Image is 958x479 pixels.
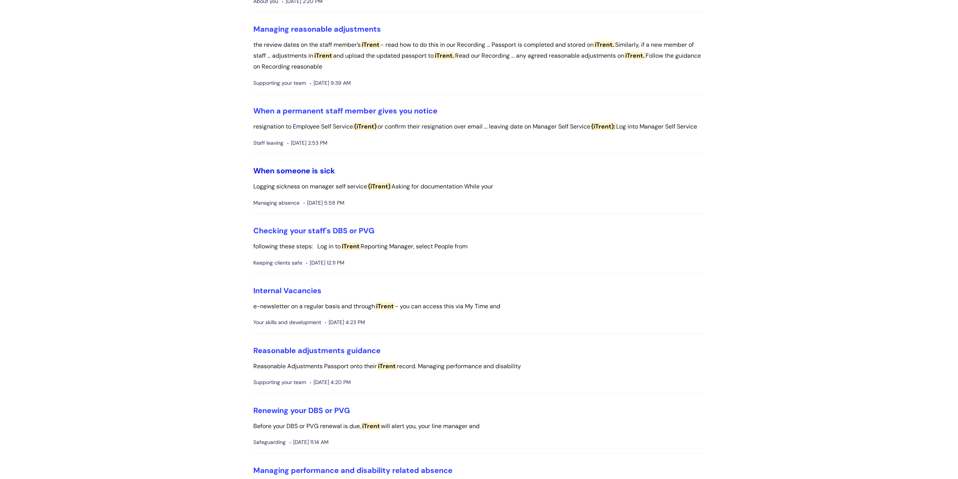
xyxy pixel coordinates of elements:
[253,406,350,415] a: Renewing your DBS or PVG
[253,198,300,208] span: Managing absence
[325,318,365,327] span: [DATE] 4:23 PM
[287,138,327,148] span: [DATE] 2:53 PM
[361,422,381,430] span: iTrent
[253,106,437,116] a: When a permanent staff member gives you notice
[253,301,705,312] p: e-newsletter on a regular basis and through - you can access this via My Time and
[590,122,616,130] span: (iTrent):
[253,346,381,355] a: Reasonable adjustments guidance
[434,52,455,60] span: iTrent.
[253,465,452,475] a: Managing performance and disability related absence
[310,78,351,88] span: [DATE] 9:39 AM
[253,241,705,252] p: following these steps: Log in to Reporting Manager, select People from
[253,438,286,447] span: Safeguarding
[375,302,395,310] span: iTrent
[303,198,344,208] span: [DATE] 5:58 PM
[253,226,375,236] a: Checking your staff's DBS or PVG
[253,78,306,88] span: Supporting your team
[353,122,378,130] span: (iTrent)
[253,378,306,387] span: Supporting your team
[253,40,705,72] p: the review dates on the staff member’s - read how to do this in our Recording ... Passport is com...
[624,52,646,60] span: iTrent.
[361,41,381,49] span: iTrent
[253,138,283,148] span: Staff leaving
[253,24,381,34] a: Managing reasonable adjustments
[310,378,351,387] span: [DATE] 4:20 PM
[289,438,329,447] span: [DATE] 11:14 AM
[253,361,705,372] p: Reasonable Adjustments Passport onto their record. Managing performance and disability
[253,121,705,132] p: resignation to Employee Self Service or confirm their resignation over email ... leaving date on ...
[253,181,705,192] p: Logging sickness on manager self service Asking for documentation While your
[253,286,321,295] a: Internal Vacancies
[367,182,391,190] span: (iTrent)
[253,258,302,268] span: Keeping clients safe
[377,362,397,370] span: iTrent
[253,421,705,432] p: Before your DBS or PVG renewal is due, will alert you, your line manager and
[253,166,335,176] a: When someone is sick
[341,242,361,250] span: iTrent
[313,52,333,60] span: iTrent
[594,41,615,49] span: iTrent.
[306,258,344,268] span: [DATE] 12:11 PM
[253,318,321,327] span: Your skills and development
